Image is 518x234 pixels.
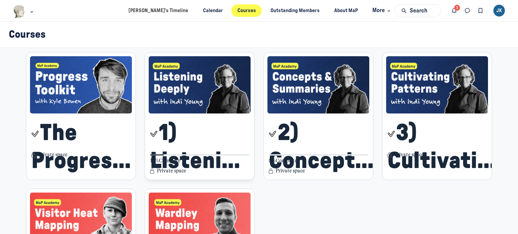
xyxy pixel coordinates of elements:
[159,158,180,164] span: Complete
[150,119,251,175] span: 1) Listening Deeply
[276,158,297,164] span: Complete
[263,52,373,180] a: 2) Concepts & Summaries0%CompletePrivate space
[328,4,364,17] a: About MaP
[269,157,297,165] span: 0%
[394,151,424,159] span: Private space
[269,119,383,175] span: 2) Concepts & Summaries
[150,157,180,165] span: 14%
[123,4,194,17] a: [PERSON_NAME]’s Timeline
[38,151,67,159] span: Private space
[448,4,461,17] button: Notifications
[474,4,487,17] button: Bookmarks
[231,4,262,17] a: Courses
[372,6,392,15] span: More
[13,4,35,19] button: Museums as Progress logo
[26,52,136,180] a: The Progress ToolkitPrivate space
[493,5,505,16] div: JK
[13,5,26,18] img: Museums as Progress logo
[31,119,132,175] span: The Progress Toolkit
[149,167,251,175] div: Private space
[267,167,370,175] div: Private space
[367,4,395,17] button: More
[30,151,132,159] div: Private space
[382,52,492,180] a: 3) Cultivating PatternsPrivate space
[197,4,229,17] a: Calendar
[395,4,441,17] button: Search
[387,119,502,175] span: 3) Cultivating Patterns
[157,167,186,175] span: Private space
[461,4,474,17] button: Direct messages
[386,151,488,159] div: Private space
[276,167,305,175] span: Private space
[265,4,326,17] a: Outstanding Members
[9,28,503,41] h1: Courses
[493,5,505,16] button: User menu options
[145,52,255,180] a: 1) Listening Deeply14%CompletePrivate space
